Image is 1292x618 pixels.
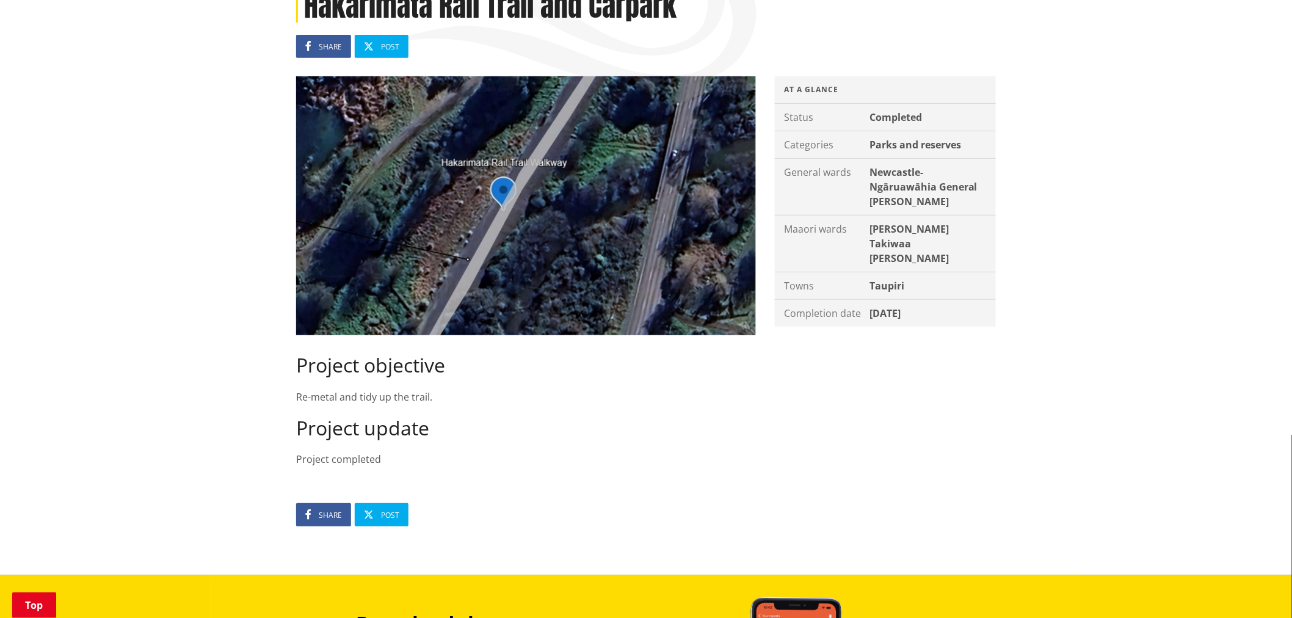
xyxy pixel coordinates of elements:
[775,104,866,131] div: Status
[296,354,757,404] div: Re-metal and tidy up the trail.
[1236,567,1280,611] iframe: Messenger Launcher
[866,131,996,158] div: Parks and reserves
[296,416,757,440] h2: Project update
[355,35,408,58] a: Post
[296,354,757,377] h2: Project objective
[866,300,996,327] div: [DATE]
[775,216,866,272] div: Maaori wards
[866,272,996,299] div: Taupiri
[775,131,866,158] div: Categories
[775,272,866,299] div: Towns
[296,503,351,526] a: Share
[775,300,866,327] div: Completion date
[381,42,399,52] span: Post
[866,216,996,272] div: [PERSON_NAME] Takiwaa [PERSON_NAME]
[775,76,996,104] div: At a glance
[319,510,342,520] span: Share
[296,416,757,467] div: Project completed
[775,159,866,215] div: General wards
[296,35,351,58] a: Share
[319,42,342,52] span: Share
[355,503,408,526] a: Post
[866,159,996,215] div: Newcastle-Ngāruawāhia General [PERSON_NAME]
[381,510,399,520] span: Post
[296,76,757,335] img: PR-24257 Hakarimata Rail Trail and Carpark
[12,592,56,618] a: Top
[866,104,996,131] div: Completed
